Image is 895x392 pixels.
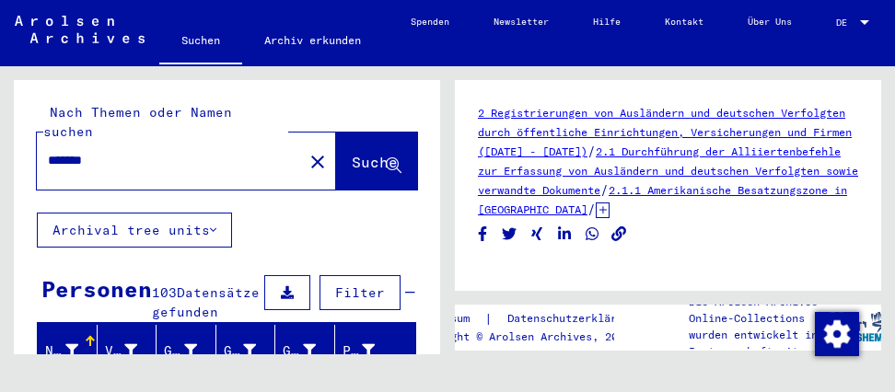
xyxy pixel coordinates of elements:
a: 2.1 Durchführung der Alliiertenbefehle zur Erfassung von Ausländern und deutschen Verfolgten sowi... [478,144,858,197]
span: 103 [152,284,177,301]
span: DE [836,17,856,28]
div: Prisoner # [343,341,376,361]
img: Arolsen_neg.svg [15,16,145,43]
div: Nachname [45,336,101,365]
div: | [412,309,658,329]
mat-header-cell: Geburtsname [157,325,216,376]
button: Suche [336,133,417,190]
button: Share on Facebook [473,223,493,246]
div: Geburt‏ [224,336,280,365]
mat-header-cell: Vorname [98,325,157,376]
button: Filter [320,275,401,310]
div: Geburt‏ [224,341,257,361]
span: / [600,181,609,198]
div: Geburtsdatum [283,341,316,361]
div: Nachname [45,341,78,361]
h1: Ursprüngliche Erhebung [478,263,858,344]
div: Geburtsname [164,341,197,361]
div: Prisoner # [343,336,399,365]
div: Geburtsdatum [283,336,339,365]
p: Die Arolsen Archives Online-Collections [689,294,828,327]
button: Copy link [610,223,629,246]
a: Suchen [159,18,242,66]
button: Share on Xing [528,223,547,246]
a: Datenschutzerklärung [493,309,658,329]
span: Datensätze gefunden [152,284,260,320]
span: / [587,201,596,217]
span: / [587,143,596,159]
span: Filter [335,284,385,301]
mat-header-cell: Nachname [38,325,98,376]
span: Suche [352,153,398,171]
button: Clear [299,143,336,179]
p: Copyright © Arolsen Archives, 2021 [412,329,658,345]
div: Vorname [105,341,138,361]
mat-label: Nach Themen oder Namen suchen [43,104,232,140]
mat-icon: close [307,151,329,173]
div: Vorname [105,336,161,365]
button: Share on LinkedIn [555,223,575,246]
button: Share on WhatsApp [583,223,602,246]
div: Personen [41,272,152,306]
mat-header-cell: Prisoner # [335,325,416,376]
a: Archiv erkunden [242,18,383,63]
a: 2 Registrierungen von Ausländern und deutschen Verfolgten durch öffentliche Einrichtungen, Versic... [478,106,852,158]
button: Archival tree units [37,213,232,248]
a: 2.1.1 Amerikanische Besatzungszone in [GEOGRAPHIC_DATA] [478,183,847,216]
div: Geburtsname [164,336,220,365]
mat-header-cell: Geburt‏ [216,325,276,376]
mat-header-cell: Geburtsdatum [275,325,335,376]
img: Zustimmung ändern [815,312,859,356]
button: Share on Twitter [500,223,519,246]
p: wurden entwickelt in Partnerschaft mit [689,327,828,360]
